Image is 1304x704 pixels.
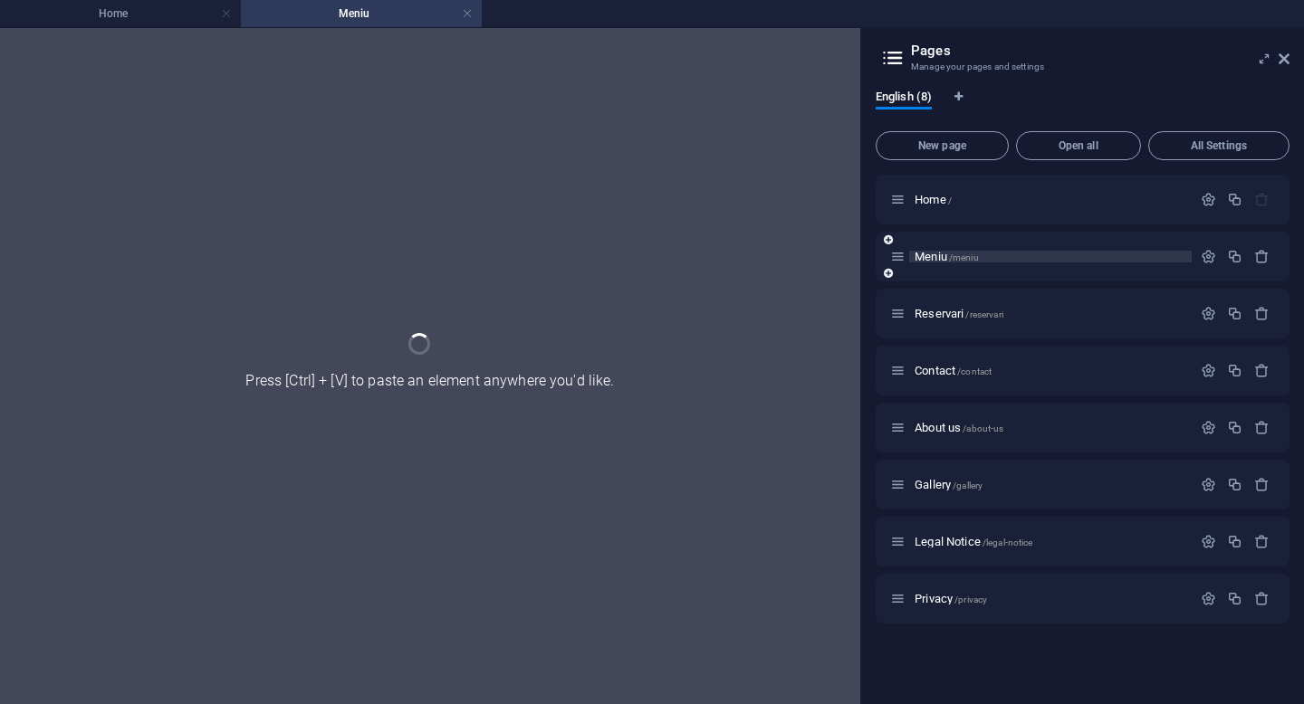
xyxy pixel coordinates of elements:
div: Settings [1201,363,1216,378]
div: About us/about-us [909,422,1192,433]
div: Remove [1254,477,1270,492]
span: /gallery [953,480,983,490]
div: Settings [1201,591,1216,606]
div: Settings [1201,249,1216,264]
div: Remove [1254,534,1270,549]
span: /about-us [963,423,1003,433]
div: Duplicate [1227,363,1242,378]
span: All Settings [1156,140,1281,151]
span: Click to open page [915,307,1003,320]
div: Settings [1201,306,1216,321]
div: The startpage cannot be deleted [1254,192,1270,207]
span: Click to open page [915,193,952,206]
span: Click to open page [915,364,992,377]
span: Click to open page [915,250,979,263]
button: New page [876,131,1009,160]
span: /legal-notice [983,538,1033,547]
div: Duplicate [1227,420,1242,435]
button: Open all [1016,131,1141,160]
span: /meniu [949,252,979,262]
div: Language Tabs [876,90,1290,124]
div: Gallery/gallery [909,479,1192,490]
button: All Settings [1148,131,1290,160]
div: Duplicate [1227,306,1242,321]
div: Meniu/meniu [909,251,1192,262]
span: English (8) [876,86,932,111]
span: /contact [957,366,992,376]
span: Click to open page [915,478,983,491]
div: Duplicate [1227,534,1242,549]
h3: Manage your pages and settings [911,59,1253,75]
h4: Meniu [241,4,482,24]
div: Contact/contact [909,365,1192,376]
div: Remove [1254,591,1270,606]
span: Click to open page [915,592,987,605]
span: / [948,195,952,205]
div: Reservari/reservari [909,308,1192,319]
div: Privacy/privacy [909,593,1192,604]
div: Home/ [909,194,1192,205]
span: Click to open page [915,535,1032,548]
div: Settings [1201,192,1216,207]
span: New page [884,140,1001,151]
div: Duplicate [1227,477,1242,492]
div: Settings [1201,420,1216,435]
div: Settings [1201,534,1216,549]
div: Duplicate [1227,249,1242,264]
span: Open all [1024,140,1133,151]
div: Duplicate [1227,591,1242,606]
div: Legal Notice/legal-notice [909,536,1192,547]
div: Remove [1254,363,1270,378]
span: /privacy [954,595,987,604]
div: Settings [1201,477,1216,492]
span: Click to open page [915,421,1003,434]
div: Remove [1254,420,1270,435]
h2: Pages [911,43,1290,59]
div: Remove [1254,249,1270,264]
div: Duplicate [1227,192,1242,207]
span: /reservari [965,309,1002,319]
div: Remove [1254,306,1270,321]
